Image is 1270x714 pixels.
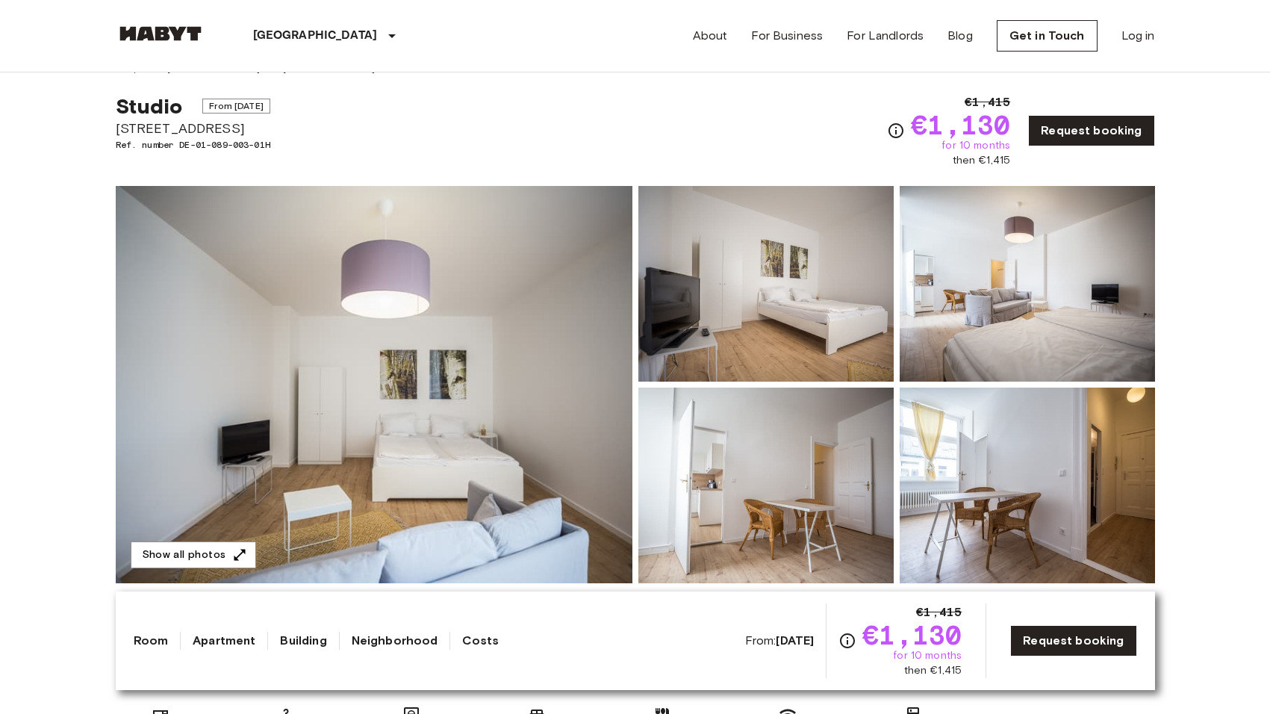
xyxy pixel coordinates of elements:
[916,603,962,621] span: €1,415
[776,633,814,648] b: [DATE]
[193,632,255,650] a: Apartment
[847,27,924,45] a: For Landlords
[116,119,270,138] span: [STREET_ADDRESS]
[862,621,962,648] span: €1,130
[1121,27,1155,45] a: Log in
[1028,115,1154,146] a: Request booking
[253,27,378,45] p: [GEOGRAPHIC_DATA]
[941,138,1010,153] span: for 10 months
[116,186,632,583] img: Marketing picture of unit DE-01-089-003-01H
[638,388,894,583] img: Picture of unit DE-01-089-003-01H
[965,93,1010,111] span: €1,415
[893,648,962,663] span: for 10 months
[997,20,1098,52] a: Get in Touch
[900,186,1155,382] img: Picture of unit DE-01-089-003-01H
[462,632,499,650] a: Costs
[947,27,973,45] a: Blog
[751,27,823,45] a: For Business
[953,153,1011,168] span: then €1,415
[116,26,205,41] img: Habyt
[116,93,183,119] span: Studio
[693,27,728,45] a: About
[134,632,169,650] a: Room
[638,186,894,382] img: Picture of unit DE-01-089-003-01H
[745,633,815,649] span: From:
[838,632,856,650] svg: Check cost overview for full price breakdown. Please note that discounts apply to new joiners onl...
[280,632,326,650] a: Building
[904,663,962,678] span: then €1,415
[352,632,438,650] a: Neighborhood
[900,388,1155,583] img: Picture of unit DE-01-089-003-01H
[116,138,270,152] span: Ref. number DE-01-089-003-01H
[911,111,1010,138] span: €1,130
[1010,625,1136,656] a: Request booking
[131,541,256,569] button: Show all photos
[202,99,270,114] span: From [DATE]
[887,122,905,140] svg: Check cost overview for full price breakdown. Please note that discounts apply to new joiners onl...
